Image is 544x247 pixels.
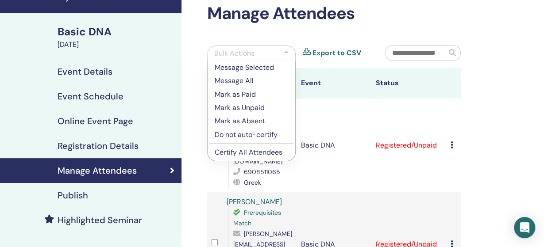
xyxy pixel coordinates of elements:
p: Mark as Paid [215,89,288,100]
p: Mark as Unpaid [215,103,288,113]
p: Mark as Absent [215,116,288,126]
span: 6908511065 [243,168,280,176]
h4: Highlighted Seminar [58,215,142,225]
h4: Online Event Page [58,116,133,126]
span: Greek [243,179,261,186]
h2: Manage Attendees [207,4,461,24]
div: Basic DNA [58,24,176,39]
div: Bulk Actions [214,48,255,59]
td: Basic DNA [297,99,371,192]
h4: Event Schedule [58,91,123,102]
div: [DATE] [58,39,176,50]
p: Certify All Attendees [215,147,288,158]
h4: Manage Attendees [58,165,137,176]
span: [EMAIL_ADDRESS][DOMAIN_NAME] [233,147,285,165]
h4: Registration Details [58,141,139,151]
p: Message All [215,76,288,86]
h4: Publish [58,190,88,201]
div: Open Intercom Messenger [514,217,535,238]
p: Do not auto-certify [215,129,288,140]
a: Export to CSV [313,48,361,58]
a: [PERSON_NAME] [226,197,282,206]
th: Status [371,68,446,99]
span: Prerequisites Match [233,209,281,227]
p: Message Selected [215,62,288,73]
h4: Event Details [58,66,112,77]
a: Basic DNA[DATE] [52,24,181,50]
th: Event [297,68,371,99]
